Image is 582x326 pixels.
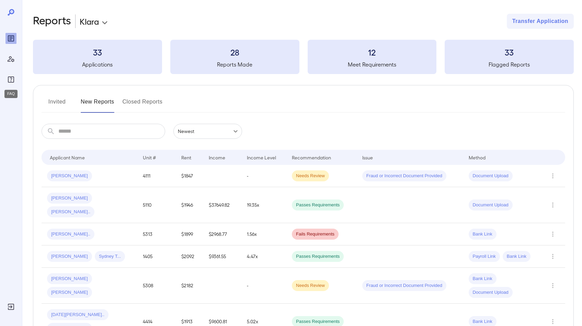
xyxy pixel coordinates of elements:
span: Payroll Link [469,253,500,260]
span: [PERSON_NAME] [47,289,92,296]
button: Row Actions [547,280,558,291]
button: Row Actions [547,200,558,210]
span: Sydney T... [95,253,125,260]
span: Bank Link [469,276,497,282]
td: $9361.55 [203,245,242,268]
div: Manage Users [5,53,16,64]
button: Row Actions [547,251,558,262]
h5: Flagged Reports [445,60,574,69]
td: $1946 [176,187,203,223]
td: 5110 [137,187,176,223]
div: FAQ [4,90,18,98]
button: Row Actions [547,229,558,240]
button: Row Actions [547,170,558,181]
span: Passes Requirements [292,318,344,325]
td: $1899 [176,223,203,245]
span: Bank Link [469,231,497,238]
div: FAQ [5,74,16,85]
span: [DATE][PERSON_NAME].. [47,312,109,318]
td: - [241,268,286,304]
td: - [241,165,286,187]
h5: Meet Requirements [308,60,437,69]
h2: Reports [33,14,71,29]
span: [PERSON_NAME].. [47,209,94,215]
div: Applicant Name [50,153,85,161]
span: Passes Requirements [292,253,344,260]
span: Document Upload [469,202,513,208]
td: $2968.77 [203,223,242,245]
button: Closed Reports [123,96,163,113]
span: Fails Requirements [292,231,339,238]
span: [PERSON_NAME] [47,276,92,282]
h3: 12 [308,47,437,58]
span: Bank Link [469,318,497,325]
h5: Reports Made [170,60,299,69]
div: Reports [5,33,16,44]
div: Unit # [143,153,156,161]
h3: 28 [170,47,299,58]
td: 1.56x [241,223,286,245]
span: Needs Review [292,173,329,179]
p: Klara [80,16,99,27]
div: Newest [173,124,242,139]
td: 4.47x [241,245,286,268]
td: 1405 [137,245,176,268]
button: Transfer Application [507,14,574,29]
span: [PERSON_NAME] [47,253,92,260]
td: $1847 [176,165,203,187]
span: Fraud or Incorrect Document Provided [362,282,446,289]
td: $2182 [176,268,203,304]
td: 4111 [137,165,176,187]
span: Bank Link [503,253,530,260]
td: 5313 [137,223,176,245]
td: 19.35x [241,187,286,223]
div: Recommendation [292,153,331,161]
span: [PERSON_NAME] [47,173,92,179]
h3: 33 [445,47,574,58]
div: Income Level [247,153,276,161]
div: Issue [362,153,373,161]
div: Method [469,153,486,161]
td: 5308 [137,268,176,304]
span: [PERSON_NAME] [47,195,92,202]
span: Passes Requirements [292,202,344,208]
summary: 33Applications28Reports Made12Meet Requirements33Flagged Reports [33,40,574,74]
button: Invited [42,96,72,113]
span: Fraud or Incorrect Document Provided [362,173,446,179]
div: Rent [181,153,192,161]
button: New Reports [81,96,114,113]
span: Document Upload [469,289,513,296]
div: Log Out [5,301,16,312]
td: $37649.82 [203,187,242,223]
td: $2092 [176,245,203,268]
span: Document Upload [469,173,513,179]
div: Income [209,153,225,161]
span: [PERSON_NAME].. [47,231,94,238]
h5: Applications [33,60,162,69]
span: Needs Review [292,282,329,289]
h3: 33 [33,47,162,58]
